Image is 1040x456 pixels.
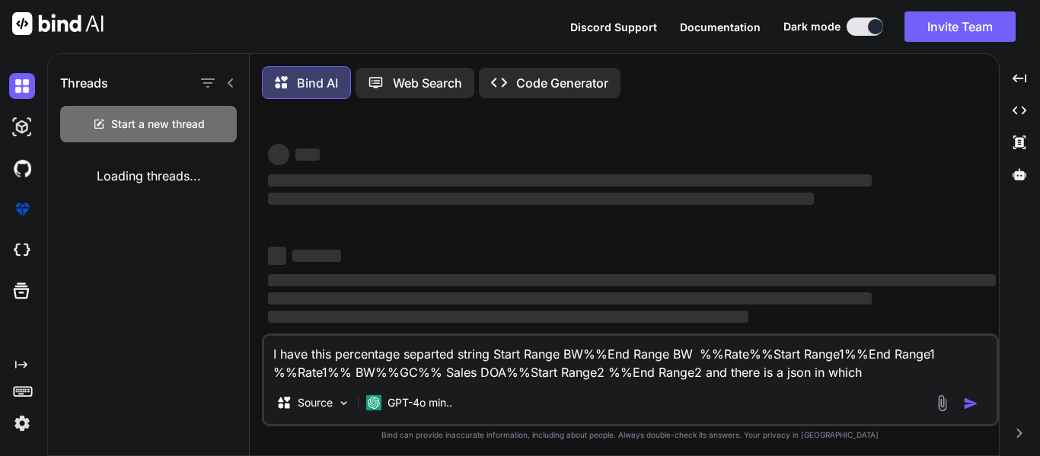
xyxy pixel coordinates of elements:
span: ‌ [295,148,320,161]
span: ‌ [268,311,748,323]
span: Discord Support [570,21,657,33]
span: Dark mode [783,19,841,34]
img: premium [9,196,35,222]
img: cloudideIcon [9,238,35,263]
p: Bind can provide inaccurate information, including about people. Always double-check its answers.... [262,429,999,441]
textarea: I have this percentage separted string Start Range BW%%End Range BW %%Rate%%Start Range1%%End Ran... [264,336,997,381]
button: Invite Team [904,11,1016,42]
img: darkChat [9,73,35,99]
img: GPT-4o mini [366,395,381,410]
span: ‌ [292,250,341,262]
button: Discord Support [570,19,657,35]
p: GPT-4o min.. [388,395,452,410]
p: Web Search [393,74,462,92]
img: icon [963,396,978,411]
h1: Threads [60,74,108,92]
span: ‌ [268,247,286,265]
img: Bind AI [12,12,104,35]
span: Documentation [680,21,761,33]
div: Loading threads... [48,155,249,197]
span: ‌ [268,274,996,286]
img: Pick Models [337,397,350,410]
p: Source [298,395,333,410]
img: githubDark [9,155,35,181]
button: Documentation [680,19,761,35]
p: Bind AI [297,74,338,92]
span: ‌ [268,144,289,165]
img: settings [9,410,35,436]
img: attachment [933,394,951,412]
span: ‌ [268,193,814,205]
span: Start a new thread [111,116,205,132]
span: ‌ [268,292,872,305]
p: Code Generator [516,74,608,92]
span: ‌ [268,174,872,187]
img: darkAi-studio [9,114,35,140]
